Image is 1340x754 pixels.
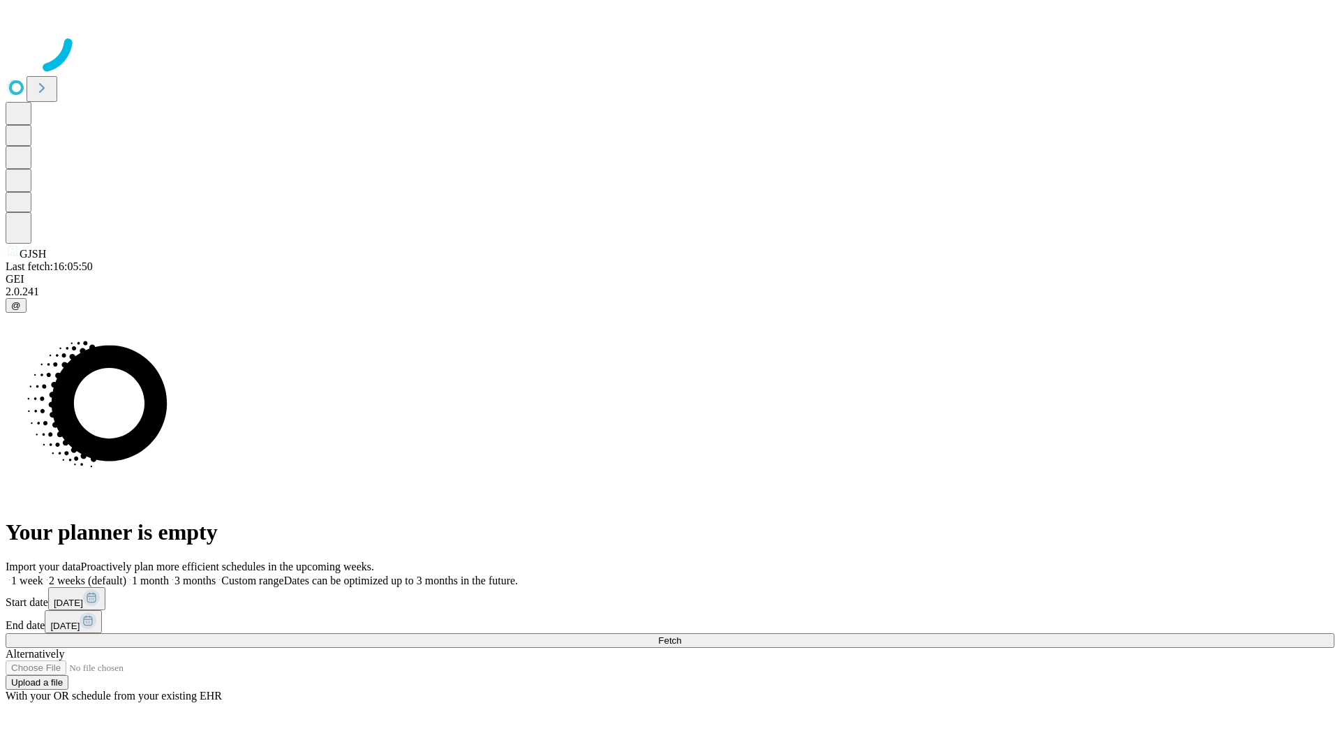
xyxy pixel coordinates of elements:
[6,587,1334,610] div: Start date
[45,610,102,633] button: [DATE]
[81,561,374,572] span: Proactively plan more efficient schedules in the upcoming weeks.
[48,587,105,610] button: [DATE]
[6,561,81,572] span: Import your data
[11,300,21,311] span: @
[6,610,1334,633] div: End date
[6,286,1334,298] div: 2.0.241
[6,648,64,660] span: Alternatively
[6,273,1334,286] div: GEI
[6,260,93,272] span: Last fetch: 16:05:50
[11,575,43,586] span: 1 week
[284,575,518,586] span: Dates can be optimized up to 3 months in the future.
[174,575,216,586] span: 3 months
[6,298,27,313] button: @
[20,248,46,260] span: GJSH
[132,575,169,586] span: 1 month
[658,635,681,646] span: Fetch
[6,675,68,690] button: Upload a file
[221,575,283,586] span: Custom range
[6,519,1334,545] h1: Your planner is empty
[54,598,83,608] span: [DATE]
[6,633,1334,648] button: Fetch
[49,575,126,586] span: 2 weeks (default)
[6,690,222,702] span: With your OR schedule from your existing EHR
[50,621,80,631] span: [DATE]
